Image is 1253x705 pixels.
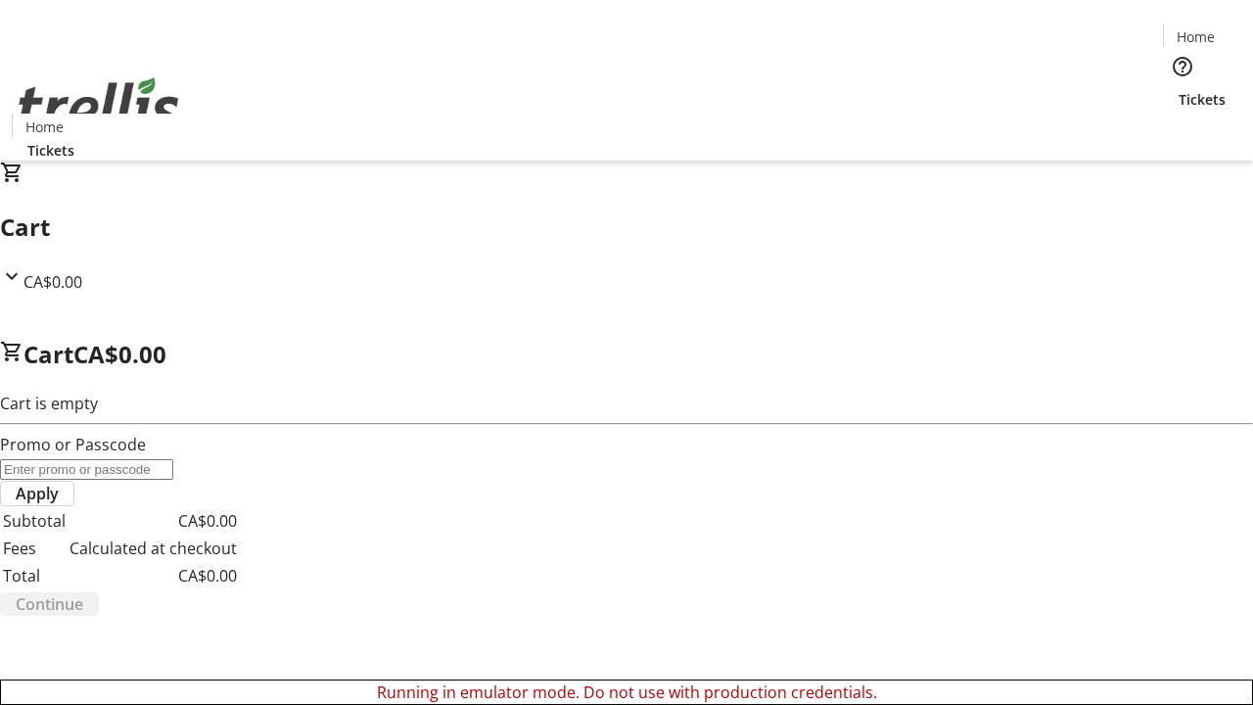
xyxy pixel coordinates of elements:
[1179,89,1226,110] span: Tickets
[13,117,75,137] a: Home
[1177,26,1215,47] span: Home
[12,56,186,154] img: Orient E2E Organization VlzXbKqY6S's Logo
[12,140,90,161] a: Tickets
[23,271,82,293] span: CA$0.00
[1163,47,1202,86] button: Help
[2,563,67,588] td: Total
[69,563,238,588] td: CA$0.00
[2,508,67,534] td: Subtotal
[69,508,238,534] td: CA$0.00
[1164,26,1227,47] a: Home
[1163,89,1241,110] a: Tickets
[69,536,238,561] td: Calculated at checkout
[16,482,59,505] span: Apply
[2,536,67,561] td: Fees
[25,117,64,137] span: Home
[1163,110,1202,149] button: Cart
[27,140,74,161] span: Tickets
[73,338,166,370] span: CA$0.00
